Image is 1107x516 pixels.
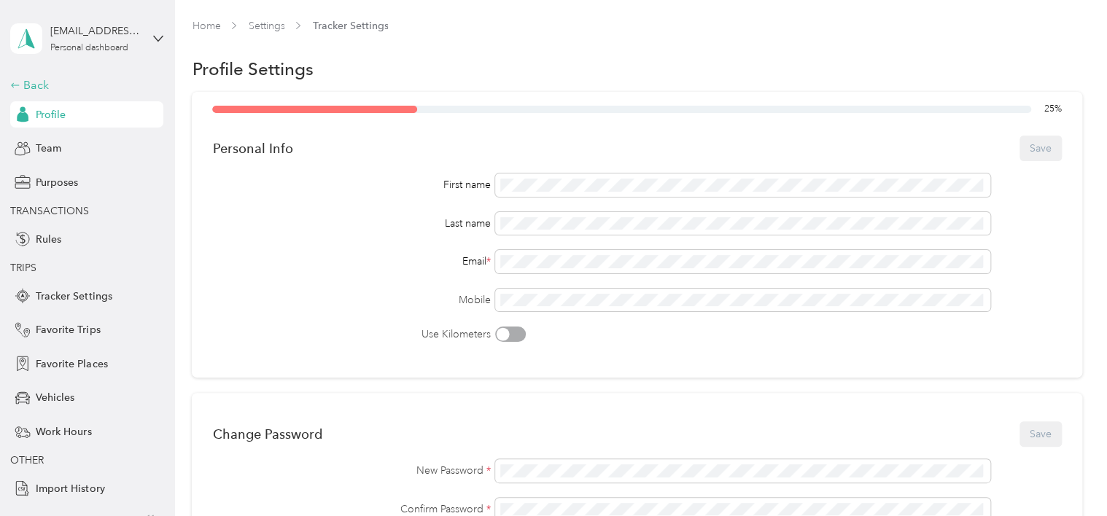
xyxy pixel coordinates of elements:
[10,454,44,466] span: OTHER
[36,175,78,190] span: Purposes
[192,61,313,77] h1: Profile Settings
[212,292,490,308] label: Mobile
[212,426,322,442] div: Change Password
[36,322,100,337] span: Favorite Trips
[212,327,490,342] label: Use Kilometers
[212,141,292,156] div: Personal Info
[10,205,89,217] span: TRANSACTIONS
[312,18,388,34] span: Tracker Settings
[36,356,107,372] span: Favorite Places
[36,232,61,247] span: Rules
[36,289,112,304] span: Tracker Settings
[192,20,220,32] a: Home
[212,216,490,231] div: Last name
[50,23,141,39] div: [EMAIL_ADDRESS][DOMAIN_NAME]
[36,424,91,439] span: Work Hours
[1025,434,1107,516] iframe: Everlance-gr Chat Button Frame
[36,481,104,496] span: Import History
[212,463,490,478] label: New Password
[36,390,74,405] span: Vehicles
[212,177,490,192] div: First name
[248,20,284,32] a: Settings
[50,44,128,52] div: Personal dashboard
[1044,103,1062,116] span: 25 %
[36,107,66,122] span: Profile
[10,262,36,274] span: TRIPS
[36,141,61,156] span: Team
[10,77,156,94] div: Back
[212,254,490,269] div: Email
